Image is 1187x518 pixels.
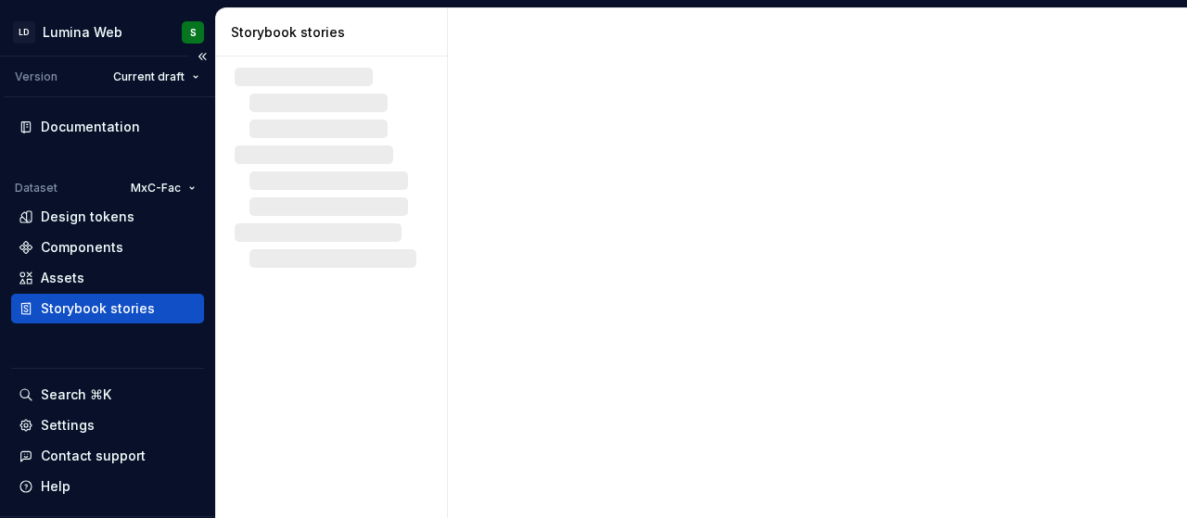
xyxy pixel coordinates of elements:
a: Design tokens [11,202,204,232]
div: Lumina Web [43,23,122,42]
button: Search ⌘K [11,380,204,410]
div: Help [41,477,70,496]
button: Help [11,472,204,501]
div: Settings [41,416,95,435]
button: Contact support [11,441,204,471]
div: Storybook stories [41,299,155,318]
div: Components [41,238,123,257]
a: Components [11,233,204,262]
a: Assets [11,263,204,293]
button: Collapse sidebar [189,44,215,69]
div: Contact support [41,447,146,465]
div: Documentation [41,118,140,136]
div: Version [15,69,57,84]
div: Search ⌘K [41,385,111,404]
button: MxC-Fac [122,175,204,201]
a: Storybook stories [11,294,204,323]
button: Current draft [105,64,208,90]
a: Settings [11,411,204,440]
div: Design tokens [41,208,134,226]
a: Documentation [11,112,204,142]
span: Current draft [113,69,185,84]
button: LDLumina WebS [4,12,211,52]
div: Storybook stories [231,23,440,42]
div: Assets [41,269,84,287]
div: S [190,25,197,40]
div: Dataset [15,181,57,196]
span: MxC-Fac [131,181,181,196]
div: LD [13,21,35,44]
